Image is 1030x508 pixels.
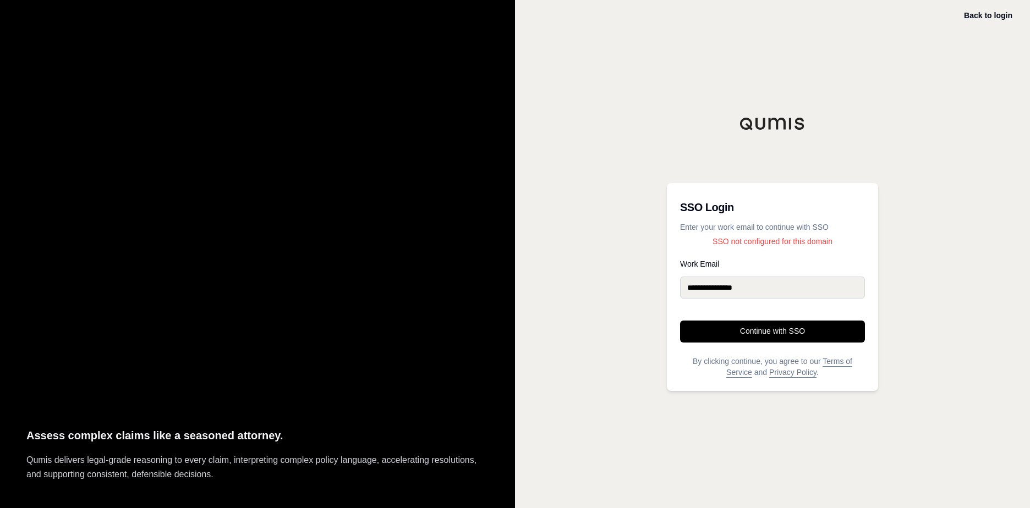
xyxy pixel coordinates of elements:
a: Back to login [964,11,1012,20]
p: Assess complex claims like a seasoned attorney. [26,427,489,445]
a: Privacy Policy [769,368,817,377]
img: Qumis [739,117,806,130]
button: Continue with SSO [680,321,865,343]
p: By clicking continue, you agree to our and . [680,356,865,378]
p: Qumis delivers legal-grade reasoning to every claim, interpreting complex policy language, accele... [26,453,489,482]
label: Work Email [680,260,865,268]
p: Enter your work email to continue with SSO [680,222,865,233]
h3: SSO Login [680,196,865,218]
p: SSO not configured for this domain [680,236,865,247]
